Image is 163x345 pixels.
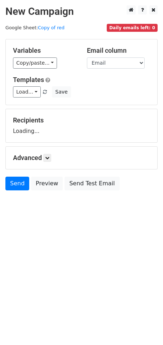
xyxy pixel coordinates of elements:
[13,57,57,69] a: Copy/paste...
[5,5,158,18] h2: New Campaign
[13,86,41,98] a: Load...
[5,177,29,190] a: Send
[107,25,158,30] a: Daily emails left: 0
[52,86,71,98] button: Save
[38,25,65,30] a: Copy of red
[13,47,76,55] h5: Variables
[13,76,44,83] a: Templates
[31,177,63,190] a: Preview
[13,116,150,124] h5: Recipients
[5,25,65,30] small: Google Sheet:
[65,177,119,190] a: Send Test Email
[13,154,150,162] h5: Advanced
[87,47,150,55] h5: Email column
[13,116,150,135] div: Loading...
[107,24,158,32] span: Daily emails left: 0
